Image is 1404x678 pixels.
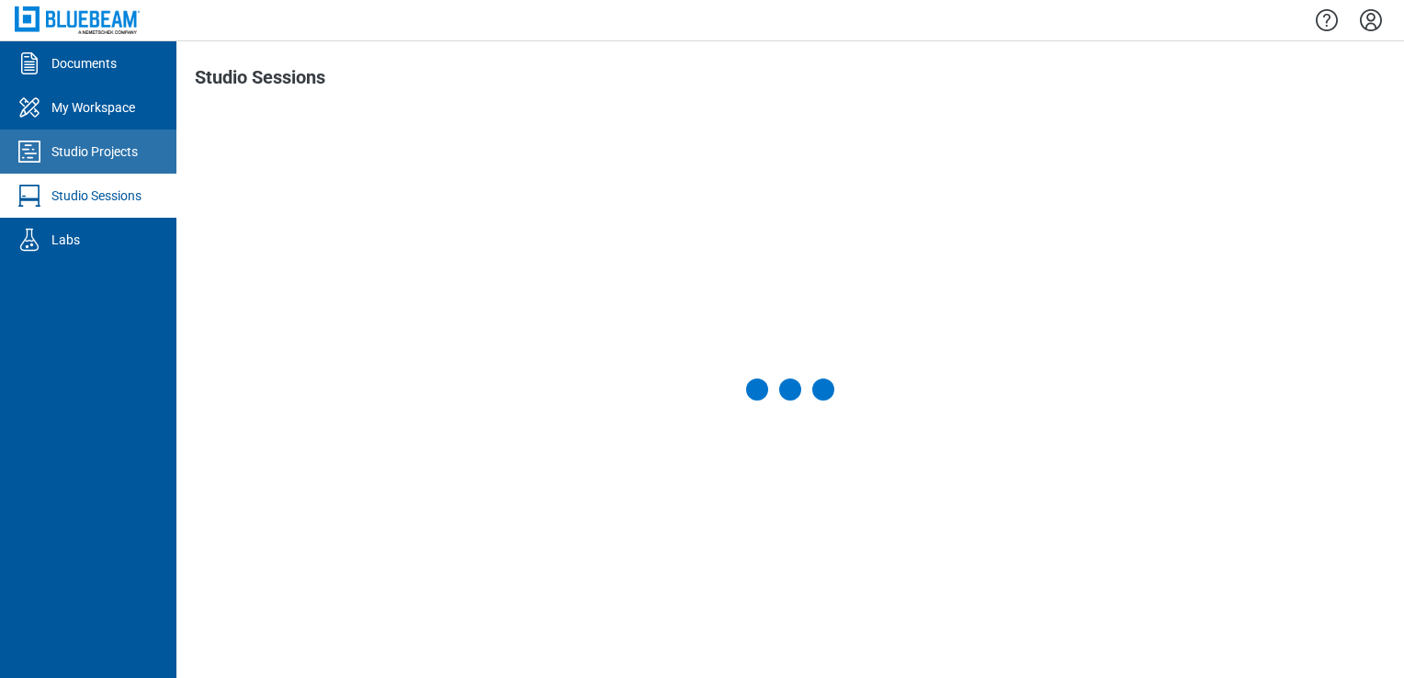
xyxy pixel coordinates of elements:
[15,6,140,33] img: Bluebeam, Inc.
[51,98,135,117] div: My Workspace
[746,379,834,401] div: loadingMyProjects
[15,225,44,254] svg: Labs
[51,186,142,205] div: Studio Sessions
[51,54,117,73] div: Documents
[15,93,44,122] svg: My Workspace
[195,67,325,96] h1: Studio Sessions
[51,231,80,249] div: Labs
[15,49,44,78] svg: Documents
[15,181,44,210] svg: Studio Sessions
[15,137,44,166] svg: Studio Projects
[1356,5,1386,36] button: Settings
[51,142,138,161] div: Studio Projects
